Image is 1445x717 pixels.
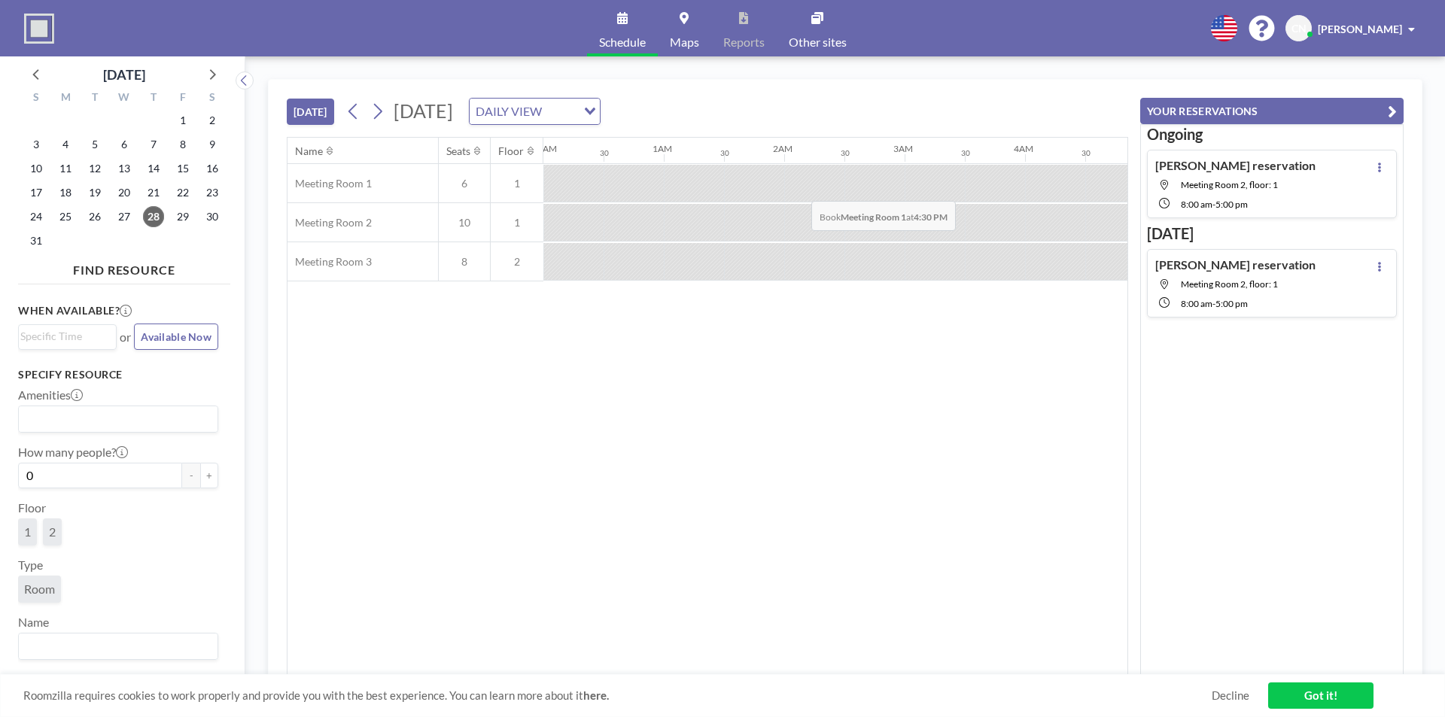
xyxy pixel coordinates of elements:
div: 30 [600,148,609,158]
button: [DATE] [287,99,334,125]
span: 10 [439,216,490,229]
input: Search for option [20,636,209,656]
div: F [168,89,197,108]
span: Friday, August 15, 2025 [172,158,193,179]
h3: [DATE] [1147,224,1397,243]
input: Search for option [546,102,575,121]
div: 4AM [1014,143,1033,154]
img: organization-logo [24,14,54,44]
span: Thursday, August 28, 2025 [143,206,164,227]
span: 1 [491,177,543,190]
span: Saturday, August 16, 2025 [202,158,223,179]
div: T [138,89,168,108]
span: Saturday, August 2, 2025 [202,110,223,131]
h4: [PERSON_NAME] reservation [1155,257,1316,272]
div: S [197,89,227,108]
div: W [110,89,139,108]
button: - [182,463,200,488]
div: [DATE] [103,64,145,85]
span: Book at [811,201,956,231]
span: Monday, August 18, 2025 [55,182,76,203]
span: Reports [723,36,765,48]
span: 5:00 PM [1215,199,1248,210]
span: Other sites [789,36,847,48]
input: Search for option [20,328,108,345]
h3: Specify resource [18,368,218,381]
button: + [200,463,218,488]
span: Sunday, August 3, 2025 [26,134,47,155]
span: 6 [439,177,490,190]
b: 4:30 PM [914,211,948,223]
div: 30 [841,148,850,158]
span: Friday, August 8, 2025 [172,134,193,155]
span: 1 [491,216,543,229]
span: 8:00 AM [1181,298,1212,309]
h4: FIND RESOURCE [18,257,230,278]
div: T [81,89,110,108]
label: Name [18,615,49,630]
span: or [120,330,131,345]
div: 30 [720,148,729,158]
span: Saturday, August 30, 2025 [202,206,223,227]
div: 30 [1081,148,1091,158]
label: Type [18,557,43,573]
span: Schedule [599,36,646,48]
span: Thursday, August 21, 2025 [143,182,164,203]
b: Meeting Room 1 [841,211,906,223]
div: 3AM [893,143,913,154]
label: Floor [18,500,46,515]
span: Sunday, August 17, 2025 [26,182,47,203]
span: Tuesday, August 19, 2025 [84,182,105,203]
h4: [PERSON_NAME] reservation [1155,158,1316,173]
span: 1 [24,524,31,539]
span: Tuesday, August 26, 2025 [84,206,105,227]
span: Room [24,582,55,597]
span: Wednesday, August 27, 2025 [114,206,135,227]
span: 2 [491,255,543,269]
span: Saturday, August 9, 2025 [202,134,223,155]
div: 30 [961,148,970,158]
div: S [22,89,51,108]
span: Meeting Room 1 [287,177,372,190]
span: Sunday, August 31, 2025 [26,230,47,251]
button: YOUR RESERVATIONS [1140,98,1404,124]
span: Tuesday, August 12, 2025 [84,158,105,179]
span: Friday, August 1, 2025 [172,110,193,131]
span: Wednesday, August 13, 2025 [114,158,135,179]
span: Meeting Room 2, floor: 1 [1181,179,1278,190]
span: - [1212,298,1215,309]
span: Meeting Room 3 [287,255,372,269]
div: Search for option [470,99,600,124]
span: Tuesday, August 5, 2025 [84,134,105,155]
div: 12AM [532,143,557,154]
div: 2AM [773,143,792,154]
span: Monday, August 25, 2025 [55,206,76,227]
span: Roomzilla requires cookies to work properly and provide you with the best experience. You can lea... [23,688,1212,703]
a: Decline [1212,688,1249,703]
input: Search for option [20,409,209,429]
h3: Ongoing [1147,125,1397,144]
span: 8:00 AM [1181,199,1212,210]
div: Search for option [19,633,218,659]
label: How many people? [18,445,128,460]
span: - [1212,199,1215,210]
span: Monday, August 4, 2025 [55,134,76,155]
span: CN [1291,22,1307,35]
div: M [51,89,81,108]
span: Maps [670,36,699,48]
span: Thursday, August 14, 2025 [143,158,164,179]
span: Thursday, August 7, 2025 [143,134,164,155]
div: Name [295,144,323,158]
span: Friday, August 29, 2025 [172,206,193,227]
span: Wednesday, August 20, 2025 [114,182,135,203]
label: Amenities [18,387,83,403]
div: 1AM [653,143,672,154]
span: 8 [439,255,490,269]
span: Meeting Room 2 [287,216,372,229]
span: Monday, August 11, 2025 [55,158,76,179]
span: Sunday, August 10, 2025 [26,158,47,179]
div: Floor [498,144,524,158]
div: Search for option [19,325,116,348]
span: 5:00 PM [1215,298,1248,309]
span: DAILY VIEW [473,102,545,121]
